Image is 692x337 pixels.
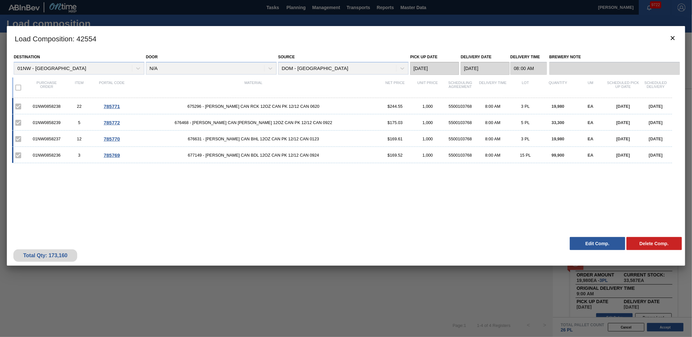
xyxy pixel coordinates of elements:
[627,237,682,250] button: Delete Comp.
[411,120,444,125] div: 1,000
[95,136,128,142] div: Go to Order
[379,153,411,158] div: $169.52
[477,153,509,158] div: 8:00 AM
[63,120,95,125] div: 5
[128,120,379,125] span: 676468 - CARR CAN BUD 12OZ CAN PK 12/12 CAN 0922
[128,153,379,158] span: 677149 - CARR CAN BDL 12OZ CAN PK 12/12 CAN 0924
[18,253,72,259] div: Total Qty: 173,160
[444,153,477,158] div: 5500103768
[616,153,630,158] span: [DATE]
[146,55,158,59] label: Door
[128,81,379,94] div: Material
[552,120,564,125] span: 33,300
[477,81,509,94] div: Delivery Time
[510,52,547,62] label: Delivery Time
[63,153,95,158] div: 3
[63,81,95,94] div: Item
[379,120,411,125] div: $175.03
[379,136,411,141] div: $169.61
[509,104,542,109] div: 3 PL
[104,152,120,158] span: 785769
[95,120,128,125] div: Go to Order
[410,62,459,75] input: mm/dd/yyyy
[552,136,564,141] span: 19,980
[616,136,630,141] span: [DATE]
[509,81,542,94] div: Lot
[509,153,542,158] div: 15 PL
[63,104,95,109] div: 22
[104,120,120,125] span: 785772
[95,81,128,94] div: Portal code
[410,55,438,59] label: Pick up Date
[95,104,128,109] div: Go to Order
[570,237,625,250] button: Edit Comp.
[509,120,542,125] div: 5 PL
[542,81,574,94] div: Quantity
[649,153,663,158] span: [DATE]
[411,153,444,158] div: 1,000
[477,104,509,109] div: 8:00 AM
[461,55,491,59] label: Delivery Date
[278,55,295,59] label: Source
[477,136,509,141] div: 8:00 AM
[104,136,120,142] span: 785770
[30,153,63,158] div: 01NW0858236
[552,153,564,158] span: 99,900
[444,120,477,125] div: 5500103768
[379,81,411,94] div: Net Price
[411,104,444,109] div: 1,000
[379,104,411,109] div: $244.55
[649,120,663,125] span: [DATE]
[444,81,477,94] div: Scheduling Agreement
[477,120,509,125] div: 8:00 AM
[616,120,630,125] span: [DATE]
[30,120,63,125] div: 01NW0858239
[30,81,63,94] div: Purchase order
[509,136,542,141] div: 3 PL
[14,55,40,59] label: Destination
[444,104,477,109] div: 5500103768
[552,104,564,109] span: 19,980
[411,81,444,94] div: Unit Price
[30,136,63,141] div: 01NW0858237
[549,52,680,62] label: Brewery Note
[588,153,594,158] span: EA
[128,104,379,109] span: 675296 - CARR CAN RCK 12OZ CAN PK 12/12 CAN 0620
[63,136,95,141] div: 12
[104,104,120,109] span: 785771
[616,104,630,109] span: [DATE]
[649,136,663,141] span: [DATE]
[649,104,663,109] span: [DATE]
[444,136,477,141] div: 5500103768
[588,120,594,125] span: EA
[574,81,607,94] div: UM
[588,104,594,109] span: EA
[30,104,63,109] div: 01NW0858238
[411,136,444,141] div: 1,000
[461,62,510,75] input: mm/dd/yyyy
[588,136,594,141] span: EA
[7,26,685,51] h3: Load Composition : 42554
[128,136,379,141] span: 676631 - CARR CAN BHL 12OZ CAN PK 12/12 CAN 0123
[95,152,128,158] div: Go to Order
[640,81,672,94] div: Scheduled Delivery
[607,81,640,94] div: Scheduled Pick up Date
